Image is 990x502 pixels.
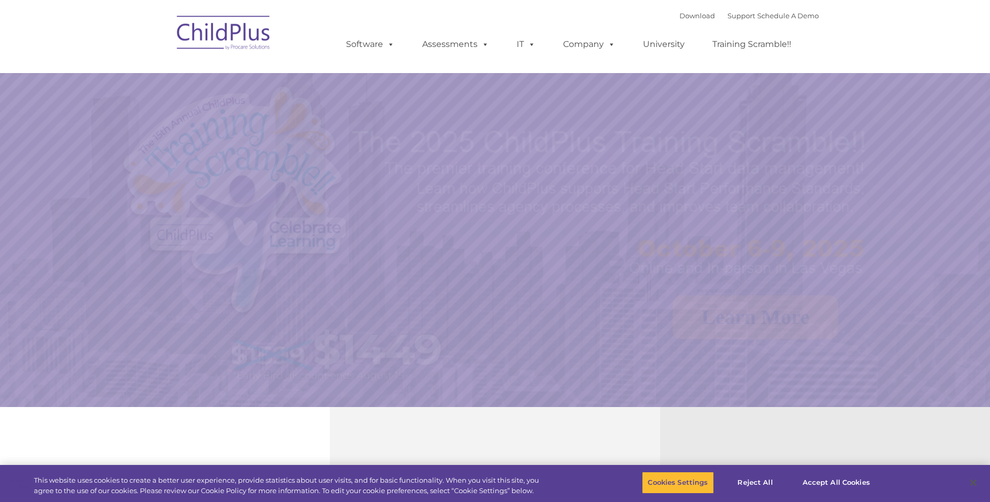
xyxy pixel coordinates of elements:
img: ChildPlus by Procare Solutions [172,8,276,61]
a: Assessments [412,34,499,55]
a: Software [336,34,405,55]
button: Accept All Cookies [797,472,876,494]
button: Close [962,471,985,494]
a: University [633,34,695,55]
button: Reject All [723,472,788,494]
a: IT [506,34,546,55]
button: Cookies Settings [642,472,713,494]
div: This website uses cookies to create a better user experience, provide statistics about user visit... [34,475,544,496]
a: Download [679,11,715,20]
a: Schedule A Demo [757,11,819,20]
a: Training Scramble!! [702,34,802,55]
a: Company [553,34,626,55]
a: Support [727,11,755,20]
a: Learn More [673,295,838,339]
font: | [679,11,819,20]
